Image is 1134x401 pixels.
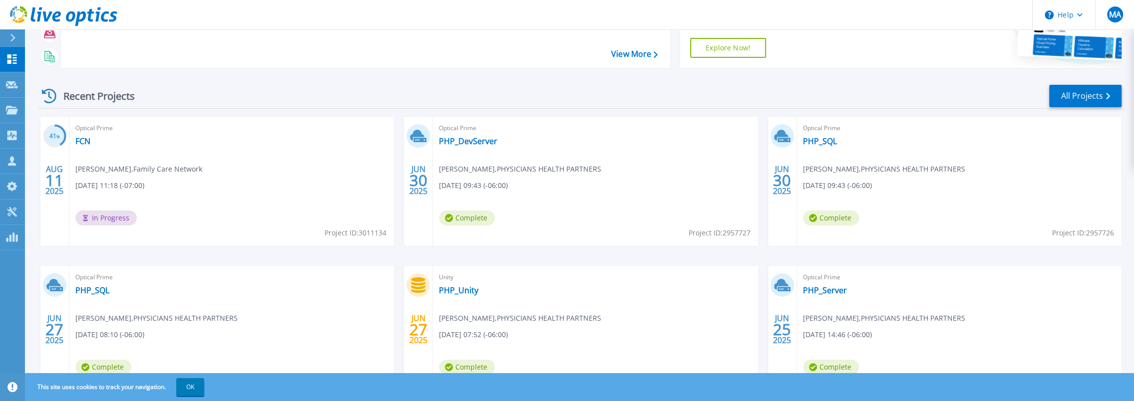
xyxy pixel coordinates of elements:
div: JUN 2025 [45,311,64,348]
a: PHP_SQL [803,136,837,146]
span: % [56,134,60,139]
span: Project ID: 3011134 [325,227,386,238]
span: This site uses cookies to track your navigation. [27,378,204,396]
span: [DATE] 09:43 (-06:00) [439,180,508,191]
a: PHP_SQL [75,285,109,295]
span: [PERSON_NAME] , PHYSICIANS HEALTH PARTNERS [803,313,965,324]
h3: 41 [43,131,66,142]
span: [PERSON_NAME] , PHYSICIANS HEALTH PARTNERS [75,313,238,324]
button: OK [176,378,204,396]
span: [DATE] 08:10 (-06:00) [75,329,144,340]
span: 30 [773,176,791,185]
span: Optical Prime [75,123,388,134]
span: MA [1109,10,1121,18]
span: Optical Prime [75,272,388,283]
div: JUN 2025 [772,311,791,348]
span: Complete [439,210,495,225]
a: View More [611,49,658,59]
a: PHP_DevServer [439,136,497,146]
span: 27 [409,325,427,334]
span: Optical Prime [803,272,1116,283]
span: [DATE] 14:46 (-06:00) [803,329,872,340]
div: AUG 2025 [45,162,64,199]
div: JUN 2025 [409,162,428,199]
a: FCN [75,136,90,146]
span: [PERSON_NAME] , PHYSICIANS HEALTH PARTNERS [803,164,965,175]
span: Complete [803,360,859,375]
span: Complete [439,360,495,375]
div: JUN 2025 [772,162,791,199]
span: Optical Prime [803,123,1116,134]
span: 27 [45,325,63,334]
span: 11 [45,176,63,185]
a: PHP_Server [803,285,847,295]
span: 30 [409,176,427,185]
span: Project ID: 2957726 [1052,227,1114,238]
span: Optical Prime [439,123,752,134]
span: Complete [803,210,859,225]
span: Project ID: 2957727 [689,227,751,238]
span: Unity [439,272,752,283]
div: JUN 2025 [409,311,428,348]
a: PHP_Unity [439,285,478,295]
span: [DATE] 07:52 (-06:00) [439,329,508,340]
span: [PERSON_NAME] , PHYSICIANS HEALTH PARTNERS [439,313,601,324]
span: [DATE] 11:18 (-07:00) [75,180,144,191]
span: In Progress [75,210,137,225]
a: Explore Now! [690,38,766,58]
span: [PERSON_NAME] , PHYSICIANS HEALTH PARTNERS [439,164,601,175]
span: [PERSON_NAME] , Family Care Network [75,164,202,175]
span: [DATE] 09:43 (-06:00) [803,180,872,191]
span: 25 [773,325,791,334]
a: All Projects [1049,85,1122,107]
span: Complete [75,360,131,375]
div: Recent Projects [38,84,148,108]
